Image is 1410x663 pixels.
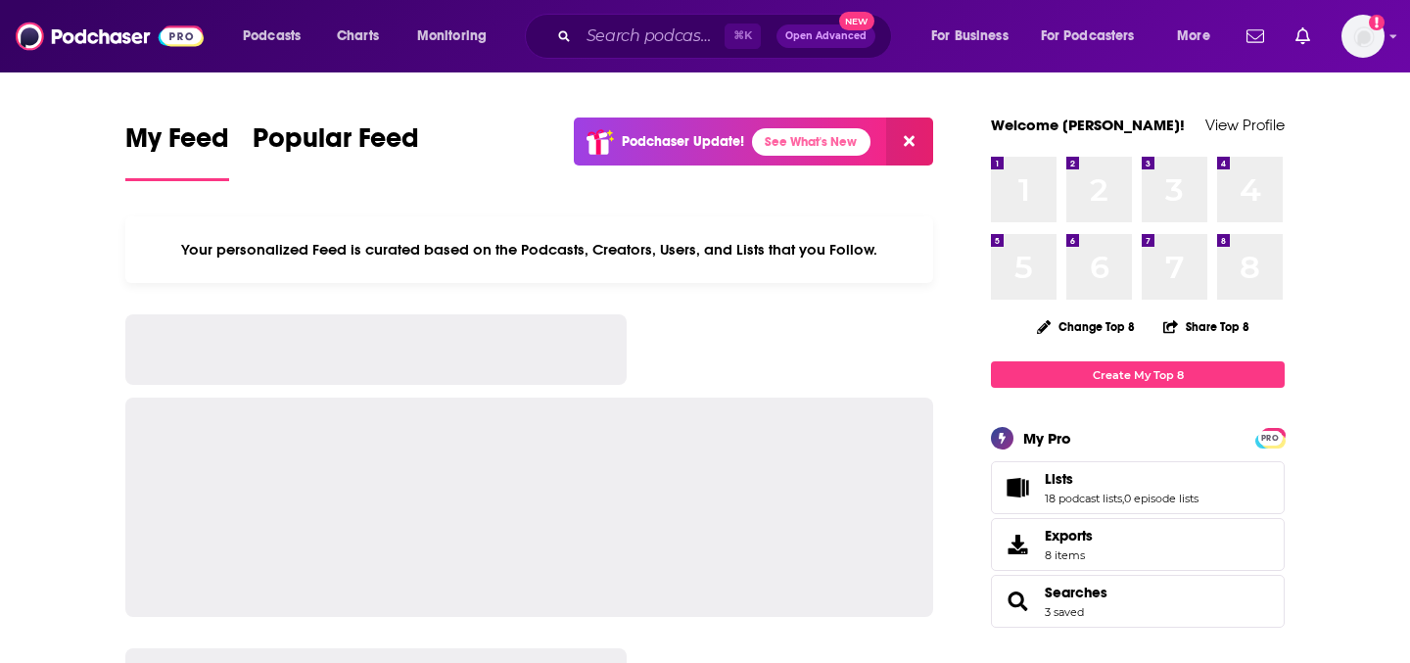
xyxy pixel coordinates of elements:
[1045,605,1084,619] a: 3 saved
[16,18,204,55] img: Podchaser - Follow, Share and Rate Podcasts
[1045,470,1073,488] span: Lists
[1028,21,1163,52] button: open menu
[125,121,229,181] a: My Feed
[125,216,933,283] div: Your personalized Feed is curated based on the Podcasts, Creators, Users, and Lists that you Follow.
[1258,431,1282,446] span: PRO
[991,575,1285,628] span: Searches
[1288,20,1318,53] a: Show notifications dropdown
[1163,21,1235,52] button: open menu
[1258,430,1282,445] a: PRO
[253,121,419,166] span: Popular Feed
[622,133,744,150] p: Podchaser Update!
[1177,23,1210,50] span: More
[752,128,870,156] a: See What's New
[403,21,512,52] button: open menu
[337,23,379,50] span: Charts
[1341,15,1385,58] button: Show profile menu
[253,121,419,181] a: Popular Feed
[991,461,1285,514] span: Lists
[998,531,1037,558] span: Exports
[776,24,875,48] button: Open AdvancedNew
[1041,23,1135,50] span: For Podcasters
[991,116,1185,134] a: Welcome [PERSON_NAME]!
[1122,492,1124,505] span: ,
[1205,116,1285,134] a: View Profile
[991,518,1285,571] a: Exports
[1341,15,1385,58] img: User Profile
[1369,15,1385,30] svg: Add a profile image
[1239,20,1272,53] a: Show notifications dropdown
[1045,548,1093,562] span: 8 items
[1124,492,1198,505] a: 0 episode lists
[579,21,725,52] input: Search podcasts, credits, & more...
[1045,527,1093,545] span: Exports
[725,24,761,49] span: ⌘ K
[1025,314,1147,339] button: Change Top 8
[417,23,487,50] span: Monitoring
[1162,308,1250,346] button: Share Top 8
[1045,470,1198,488] a: Lists
[998,588,1037,615] a: Searches
[1341,15,1385,58] span: Logged in as megcassidy
[991,361,1285,388] a: Create My Top 8
[931,23,1009,50] span: For Business
[917,21,1033,52] button: open menu
[125,121,229,166] span: My Feed
[839,12,874,30] span: New
[243,23,301,50] span: Podcasts
[229,21,326,52] button: open menu
[998,474,1037,501] a: Lists
[324,21,391,52] a: Charts
[785,31,867,41] span: Open Advanced
[1045,584,1107,601] a: Searches
[543,14,911,59] div: Search podcasts, credits, & more...
[1045,492,1122,505] a: 18 podcast lists
[1023,429,1071,448] div: My Pro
